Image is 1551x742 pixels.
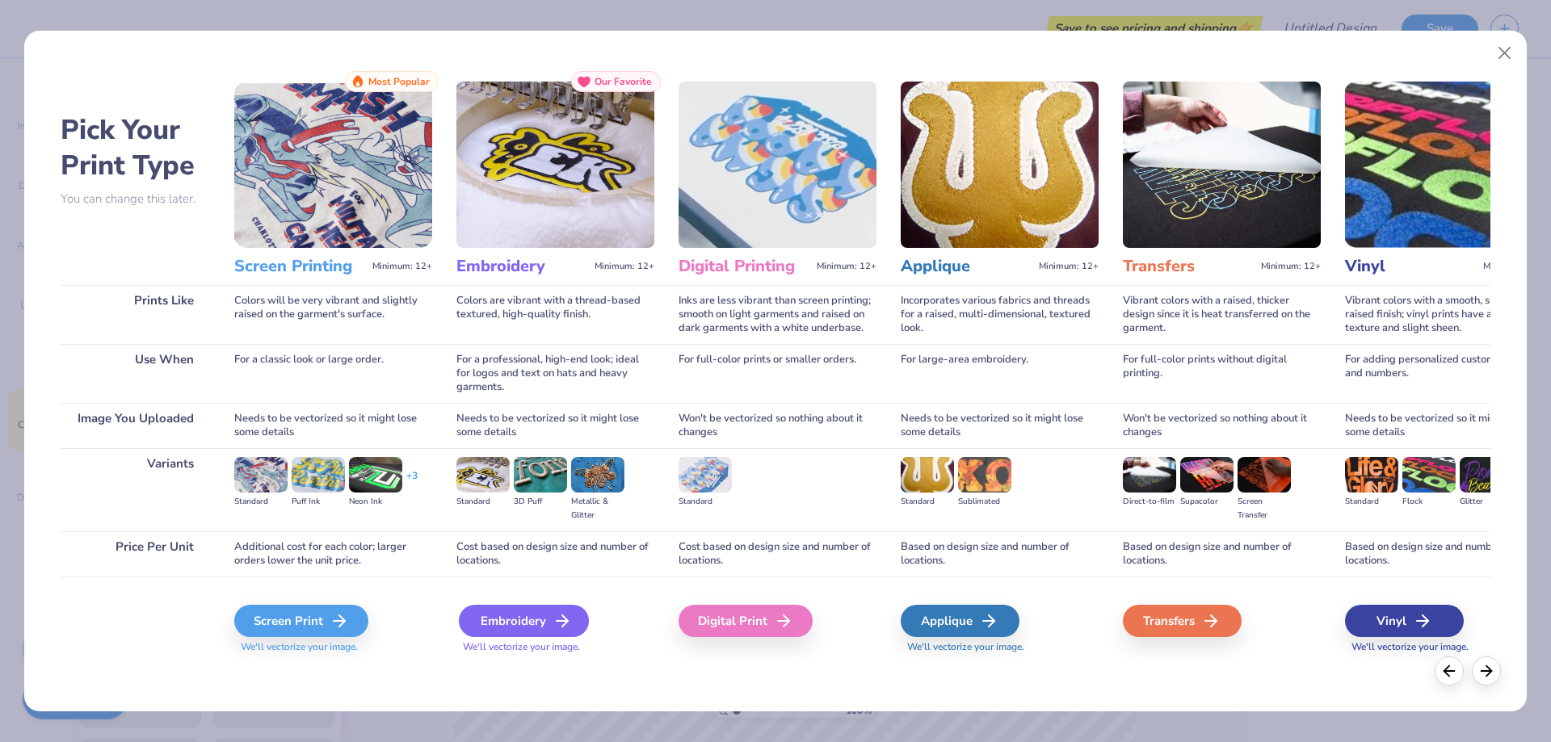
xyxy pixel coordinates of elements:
img: Sublimated [958,457,1011,493]
div: Standard [679,495,732,509]
div: For large-area embroidery. [901,344,1099,403]
img: Puff Ink [292,457,345,493]
img: Direct-to-film [1123,457,1176,493]
div: Supacolor [1180,495,1234,509]
img: Standard [456,457,510,493]
span: Minimum: 12+ [1483,261,1543,272]
img: Metallic & Glitter [571,457,624,493]
span: Minimum: 12+ [1039,261,1099,272]
img: Digital Printing [679,82,876,248]
div: Standard [456,495,510,509]
div: Flock [1402,495,1456,509]
div: Glitter [1460,495,1513,509]
img: Supacolor [1180,457,1234,493]
div: Colors are vibrant with a thread-based textured, high-quality finish. [456,285,654,344]
img: Embroidery [456,82,654,248]
span: Minimum: 12+ [817,261,876,272]
div: For adding personalized custom names and numbers. [1345,344,1543,403]
img: Neon Ink [349,457,402,493]
div: Sublimated [958,495,1011,509]
div: For a classic look or large order. [234,344,432,403]
img: 3D Puff [514,457,567,493]
div: Based on design size and number of locations. [901,531,1099,576]
h3: Digital Printing [679,256,810,277]
span: We'll vectorize your image. [1345,640,1543,654]
img: Standard [901,457,954,493]
img: Vinyl [1345,82,1543,248]
p: You can change this later. [61,192,210,206]
h3: Transfers [1123,256,1255,277]
div: For a professional, high-end look; ideal for logos and text on hats and heavy garments. [456,344,654,403]
img: Glitter [1460,457,1513,493]
div: Applique [901,605,1019,637]
div: 3D Puff [514,495,567,509]
div: Cost based on design size and number of locations. [679,531,876,576]
div: Puff Ink [292,495,345,509]
div: Image You Uploaded [61,403,210,448]
div: Additional cost for each color; larger orders lower the unit price. [234,531,432,576]
h3: Vinyl [1345,256,1477,277]
img: Standard [679,457,732,493]
div: Digital Print [679,605,813,637]
div: Needs to be vectorized so it might lose some details [456,403,654,448]
div: Use When [61,344,210,403]
div: Variants [61,448,210,531]
div: Transfers [1123,605,1242,637]
div: Needs to be vectorized so it might lose some details [234,403,432,448]
div: Vibrant colors with a raised, thicker design since it is heat transferred on the garment. [1123,285,1321,344]
div: Based on design size and number of locations. [1345,531,1543,576]
span: Minimum: 12+ [595,261,654,272]
div: Standard [1345,495,1398,509]
h3: Applique [901,256,1032,277]
h3: Embroidery [456,256,588,277]
img: Screen Printing [234,82,432,248]
img: Standard [1345,457,1398,493]
span: Minimum: 12+ [372,261,432,272]
div: Embroidery [459,605,589,637]
div: Inks are less vibrant than screen printing; smooth on light garments and raised on dark garments ... [679,285,876,344]
button: Close [1490,38,1520,69]
img: Flock [1402,457,1456,493]
div: Screen Transfer [1238,495,1291,522]
div: Won't be vectorized so nothing about it changes [1123,403,1321,448]
div: Cost based on design size and number of locations. [456,531,654,576]
div: Metallic & Glitter [571,495,624,522]
h2: Pick Your Print Type [61,112,210,183]
span: We'll vectorize your image. [901,640,1099,654]
img: Transfers [1123,82,1321,248]
span: We'll vectorize your image. [234,640,432,654]
div: For full-color prints or smaller orders. [679,344,876,403]
div: + 3 [406,469,418,497]
h3: Screen Printing [234,256,366,277]
img: Screen Transfer [1238,457,1291,493]
div: Neon Ink [349,495,402,509]
span: Minimum: 12+ [1261,261,1321,272]
div: Based on design size and number of locations. [1123,531,1321,576]
div: Price Per Unit [61,531,210,576]
div: Standard [901,495,954,509]
div: Incorporates various fabrics and threads for a raised, multi-dimensional, textured look. [901,285,1099,344]
div: Standard [234,495,288,509]
div: For full-color prints without digital printing. [1123,344,1321,403]
img: Standard [234,457,288,493]
span: Our Favorite [595,76,652,87]
div: Vibrant colors with a smooth, slightly raised finish; vinyl prints have a consistent texture and ... [1345,285,1543,344]
div: Screen Print [234,605,368,637]
div: Needs to be vectorized so it might lose some details [1345,403,1543,448]
div: Colors will be very vibrant and slightly raised on the garment's surface. [234,285,432,344]
span: Most Popular [368,76,430,87]
div: Direct-to-film [1123,495,1176,509]
div: Vinyl [1345,605,1464,637]
div: Won't be vectorized so nothing about it changes [679,403,876,448]
div: Needs to be vectorized so it might lose some details [901,403,1099,448]
img: Applique [901,82,1099,248]
div: Prints Like [61,285,210,344]
span: We'll vectorize your image. [456,640,654,654]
